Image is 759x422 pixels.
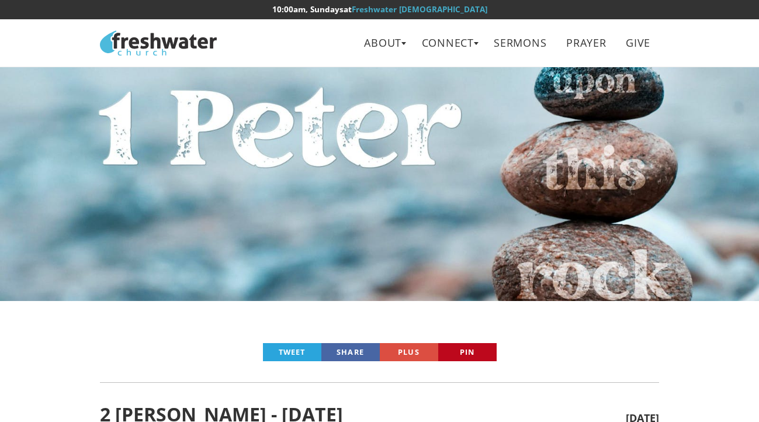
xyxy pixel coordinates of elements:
[100,5,659,14] h6: at
[618,30,659,56] a: Give
[321,343,380,361] a: Share
[272,4,344,15] time: 10:00am, Sundays
[263,343,321,361] a: Tweet
[413,30,483,56] a: Connect
[438,343,497,361] a: Pin
[356,30,410,56] a: About
[352,4,487,15] a: Freshwater [DEMOGRAPHIC_DATA]
[380,343,438,361] a: Plus
[558,30,615,56] a: Prayer
[100,30,217,56] img: Freshwater Church
[486,30,555,56] a: Sermons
